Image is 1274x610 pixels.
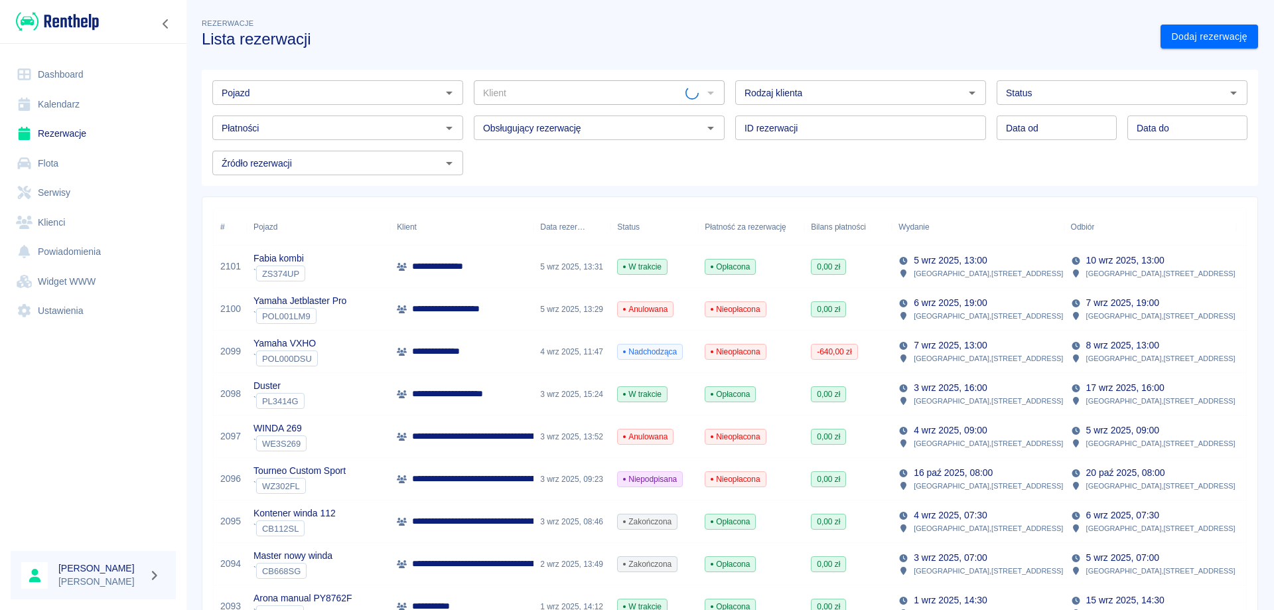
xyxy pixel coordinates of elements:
p: 4 wrz 2025, 07:30 [914,508,987,522]
span: Nieopłacona [705,431,765,443]
div: # [214,208,247,246]
p: 10 wrz 2025, 13:00 [1086,254,1165,267]
span: Opłacona [705,388,755,400]
div: ` [253,308,346,324]
p: Arona manual PY8762F [253,591,352,605]
a: Dodaj rezerwację [1161,25,1258,49]
div: ` [253,393,305,409]
button: Otwórz [440,84,459,102]
a: Renthelp logo [11,11,99,33]
p: [GEOGRAPHIC_DATA] , [STREET_ADDRESS] [1086,565,1236,577]
span: POL001LM9 [257,311,316,321]
p: [GEOGRAPHIC_DATA] , [STREET_ADDRESS] [914,267,1063,279]
div: Wydanie [892,208,1064,246]
div: Płatność za rezerwację [698,208,804,246]
p: [GEOGRAPHIC_DATA] , [STREET_ADDRESS] [1086,395,1236,407]
a: Klienci [11,208,176,238]
div: ` [253,520,336,536]
div: 2 wrz 2025, 13:49 [533,543,610,585]
button: Zwiń nawigację [156,15,176,33]
div: Pojazd [253,208,277,246]
div: Wydanie [898,208,929,246]
p: 20 paź 2025, 08:00 [1086,466,1165,480]
p: 16 paź 2025, 08:00 [914,466,993,480]
button: Sort [585,218,604,236]
h3: Lista rezerwacji [202,30,1150,48]
p: 4 wrz 2025, 09:00 [914,423,987,437]
div: 3 wrz 2025, 08:46 [533,500,610,543]
p: [GEOGRAPHIC_DATA] , [STREET_ADDRESS] [914,522,1063,534]
span: -640,00 zł [812,346,857,358]
button: Sort [930,218,948,236]
p: [GEOGRAPHIC_DATA] , [STREET_ADDRESS] [1086,267,1236,279]
p: Fabia kombi [253,252,305,266]
div: Klient [397,208,417,246]
p: 5 wrz 2025, 07:00 [1086,551,1159,565]
button: Otwórz [963,84,981,102]
p: Master nowy winda [253,549,332,563]
p: [GEOGRAPHIC_DATA] , [STREET_ADDRESS] [914,310,1063,322]
div: 3 wrz 2025, 13:52 [533,416,610,458]
p: [GEOGRAPHIC_DATA] , [STREET_ADDRESS] [914,395,1063,407]
span: 0,00 zł [812,558,845,570]
span: POL000DSU [257,354,317,364]
a: 2094 [220,557,241,571]
p: WINDA 269 [253,421,307,435]
a: Rezerwacje [11,119,176,149]
button: Sort [1094,218,1113,236]
div: Pojazd [247,208,390,246]
a: Kalendarz [11,90,176,119]
a: 2099 [220,344,241,358]
div: # [220,208,225,246]
span: ZS374UP [257,269,305,279]
span: 0,00 zł [812,388,845,400]
a: 2100 [220,302,241,316]
span: Nieopłacona [705,303,765,315]
p: 5 wrz 2025, 13:00 [914,254,987,267]
p: 6 wrz 2025, 19:00 [914,296,987,310]
span: W trakcie [618,388,667,400]
span: Zakończona [618,516,677,528]
p: 7 wrz 2025, 13:00 [914,339,987,352]
div: Klient [390,208,533,246]
div: ` [253,563,332,579]
span: Opłacona [705,558,755,570]
p: [GEOGRAPHIC_DATA] , [STREET_ADDRESS] [914,437,1063,449]
p: Kontener winda 112 [253,506,336,520]
a: 2098 [220,387,241,401]
span: 0,00 zł [812,303,845,315]
span: Anulowana [618,431,673,443]
p: 7 wrz 2025, 19:00 [1086,296,1159,310]
div: Odbiór [1071,208,1095,246]
span: Niepodpisana [618,473,682,485]
div: ` [253,435,307,451]
p: [GEOGRAPHIC_DATA] , [STREET_ADDRESS] [914,352,1063,364]
p: 1 wrz 2025, 14:30 [914,593,987,607]
span: Nadchodząca [618,346,682,358]
div: 5 wrz 2025, 13:31 [533,246,610,288]
p: Yamaha VXHO [253,337,318,350]
div: 3 wrz 2025, 09:23 [533,458,610,500]
a: Dashboard [11,60,176,90]
div: ` [253,478,346,494]
span: Rezerwacje [202,19,253,27]
div: 3 wrz 2025, 15:24 [533,373,610,416]
span: W trakcie [618,261,667,273]
button: Otwórz [440,154,459,173]
span: PL3414G [257,396,304,406]
a: Flota [11,149,176,179]
a: Serwisy [11,178,176,208]
p: [GEOGRAPHIC_DATA] , [STREET_ADDRESS] [1086,352,1236,364]
div: ` [253,350,318,366]
p: [PERSON_NAME] [58,575,143,589]
span: Zakończona [618,558,677,570]
p: [GEOGRAPHIC_DATA] , [STREET_ADDRESS] [1086,522,1236,534]
img: Renthelp logo [16,11,99,33]
div: Płatność za rezerwację [705,208,786,246]
a: Powiadomienia [11,237,176,267]
p: 8 wrz 2025, 13:00 [1086,339,1159,352]
span: Anulowana [618,303,673,315]
button: Otwórz [440,119,459,137]
a: 2095 [220,514,241,528]
p: [GEOGRAPHIC_DATA] , [STREET_ADDRESS] [1086,437,1236,449]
